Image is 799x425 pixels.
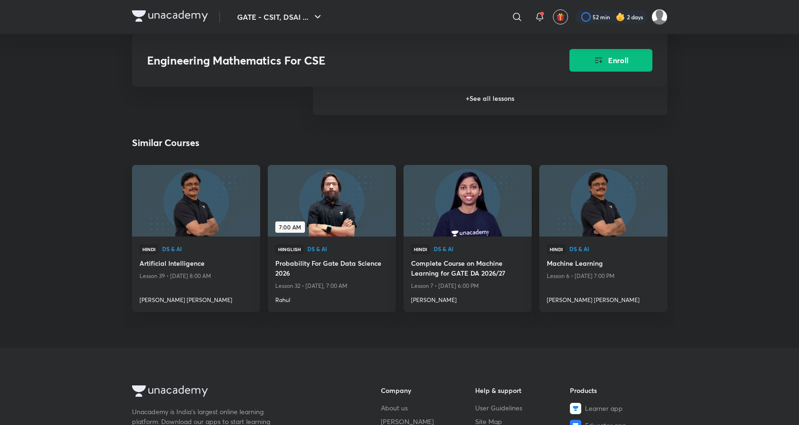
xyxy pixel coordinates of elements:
img: Mayank Prakash [651,9,667,25]
h3: Engineering Mathematics For CSE [147,54,516,67]
a: Complete Course on Machine Learning for GATE DA 2026/27 [411,258,524,280]
a: [PERSON_NAME] [PERSON_NAME] [140,292,253,304]
a: About us [381,403,476,413]
a: Learner app [570,403,665,414]
button: Enroll [569,49,652,72]
img: streak [616,12,625,22]
p: Lesson 32 • [DATE], 7:00 AM [275,280,388,292]
a: Machine Learning [547,258,660,270]
a: Artificial Intelligence [140,258,253,270]
button: avatar [553,9,568,25]
a: new-thumbnail7:00 AM [268,165,396,237]
span: DS & AI [569,246,660,252]
h6: + See all lessons [313,82,667,115]
a: new-thumbnail [132,165,260,237]
span: Hinglish [275,244,304,254]
a: Company Logo [132,385,351,399]
img: new-thumbnail [266,164,397,237]
a: [PERSON_NAME] [411,292,524,304]
p: Lesson 7 • [DATE] 6:00 PM [411,280,524,292]
h6: Company [381,385,476,395]
span: Learner app [585,403,623,413]
a: DS & AI [162,246,253,253]
a: new-thumbnail [539,165,667,237]
a: DS & AI [434,246,524,253]
img: Company Logo [132,385,208,397]
a: User Guidelines [475,403,570,413]
img: avatar [556,13,565,21]
img: new-thumbnail [402,164,533,237]
p: Lesson 6 • [DATE] 7:00 PM [547,270,660,282]
img: Company Logo [132,10,208,22]
img: Learner app [570,403,581,414]
span: DS & AI [434,246,524,252]
img: new-thumbnail [538,164,668,237]
span: Hindi [411,244,430,254]
h2: Similar Courses [132,136,199,150]
button: GATE - CSIT, DSAI ... [231,8,329,26]
img: new-thumbnail [131,164,261,237]
span: Hindi [140,244,158,254]
a: [PERSON_NAME] [PERSON_NAME] [547,292,660,304]
a: DS & AI [569,246,660,253]
a: new-thumbnail [404,165,532,237]
a: Probability For Gate Data Science 2026 [275,258,388,280]
span: DS & AI [162,246,253,252]
span: DS & AI [307,246,388,252]
p: Lesson 39 • [DATE] 8:00 AM [140,270,253,282]
h6: Help & support [475,385,570,395]
span: Hindi [547,244,566,254]
span: 7:00 AM [275,221,305,233]
a: Company Logo [132,10,208,24]
a: DS & AI [307,246,388,253]
a: Rahul [275,292,388,304]
h6: Products [570,385,665,395]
